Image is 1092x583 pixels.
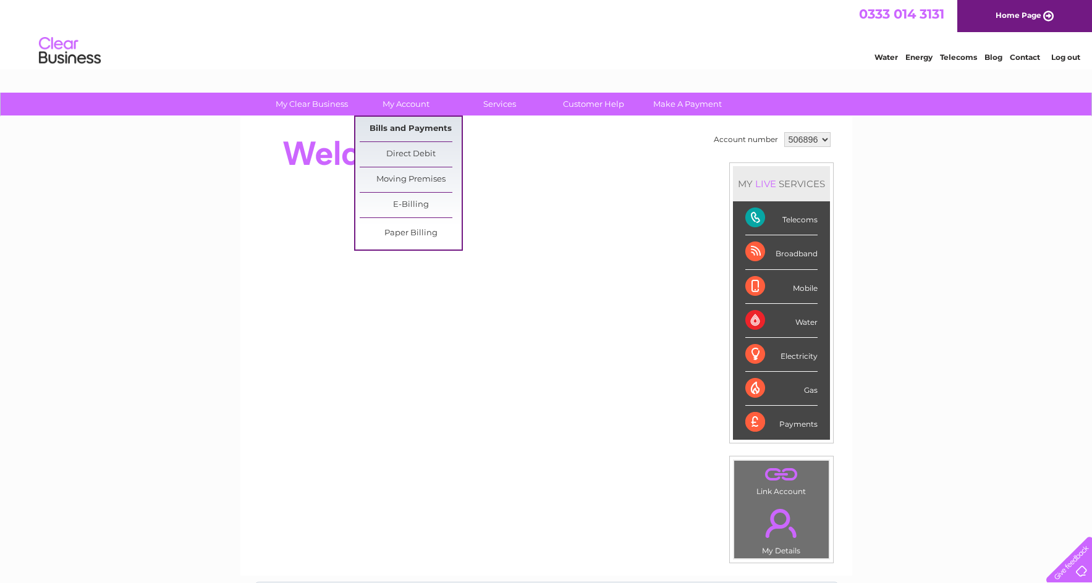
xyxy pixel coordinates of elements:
a: Water [874,52,898,62]
td: Account number [711,129,781,150]
div: Water [745,304,818,338]
div: Clear Business is a trading name of Verastar Limited (registered in [GEOGRAPHIC_DATA] No. 3667643... [255,7,839,60]
div: Broadband [745,235,818,269]
a: E-Billing [360,193,462,217]
div: Electricity [745,338,818,372]
a: . [737,464,826,485]
div: Payments [745,406,818,439]
a: Make A Payment [637,93,739,115]
div: Gas [745,372,818,406]
td: Link Account [734,460,829,499]
a: Moving Premises [360,167,462,192]
a: My Clear Business [261,93,363,115]
a: Bills and Payments [360,117,462,141]
a: Customer Help [543,93,645,115]
a: Telecoms [940,52,977,62]
a: Services [449,93,551,115]
a: Paper Billing [360,221,462,246]
a: Log out [1051,52,1080,62]
div: Mobile [745,270,818,304]
div: LIVE [753,178,779,190]
a: Blog [984,52,1002,62]
div: Telecoms [745,201,818,235]
img: logo.png [38,32,101,70]
a: Direct Debit [360,142,462,167]
a: Contact [1010,52,1040,62]
a: 0333 014 3131 [859,6,944,22]
td: My Details [734,498,829,559]
div: MY SERVICES [733,166,830,201]
a: Energy [905,52,933,62]
a: . [737,501,826,545]
a: My Account [355,93,457,115]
